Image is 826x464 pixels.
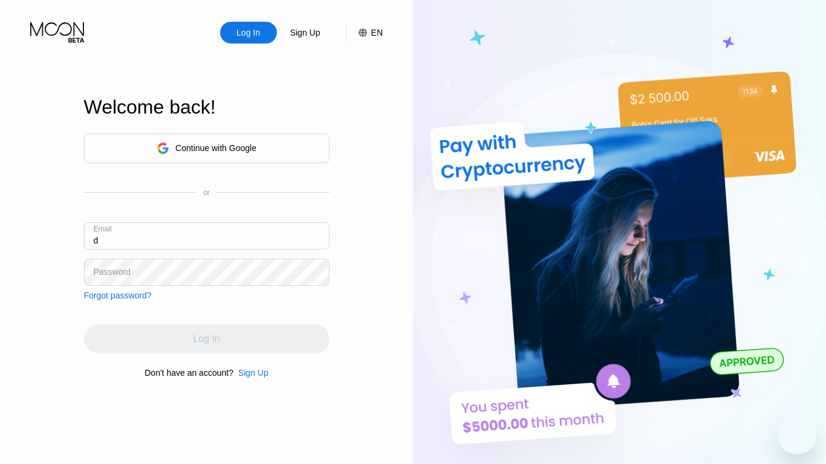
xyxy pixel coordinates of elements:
[84,291,152,300] div: Forgot password?
[203,188,210,197] div: or
[175,143,256,153] div: Continue with Google
[94,225,112,233] div: Email
[145,368,233,378] div: Don't have an account?
[233,368,268,378] div: Sign Up
[220,22,277,43] div: Log In
[84,134,330,163] div: Continue with Google
[94,267,131,277] div: Password
[277,22,334,43] div: Sign Up
[778,416,816,454] iframe: Button to launch messaging window
[371,28,383,37] div: EN
[289,27,322,39] div: Sign Up
[235,27,261,39] div: Log In
[84,96,330,118] div: Welcome back!
[346,22,383,43] div: EN
[238,368,268,378] div: Sign Up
